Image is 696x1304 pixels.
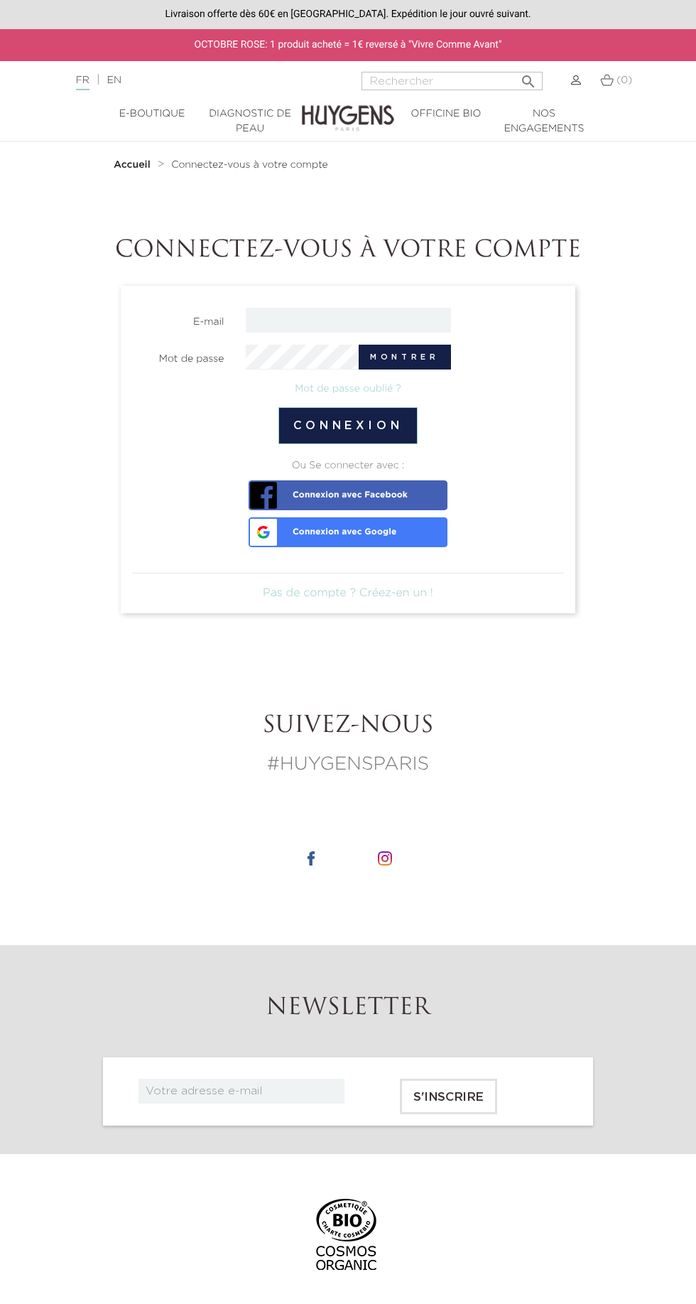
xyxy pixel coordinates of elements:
[103,237,593,264] h1: Connectez-vous à votre compte
[304,851,318,866] img: icone facebook
[302,82,394,133] img: Huygens
[400,1079,497,1114] input: S'inscrire
[103,107,201,122] a: E-Boutique
[249,480,447,510] a: Connexion avec Facebook
[121,345,235,367] label: Mot de passe
[114,159,153,171] a: Accueil
[121,308,235,330] label: E-mail
[103,751,593,779] p: #HUYGENSPARIS
[359,345,450,370] button: Montrer
[295,384,401,394] a: Mot de passe oublié ?
[138,1079,344,1104] input: Votre adresse e-mail
[114,160,151,170] strong: Accueil
[252,480,408,500] span: Connexion avec Facebook
[263,588,433,599] a: Pas de compte ? Créez-en un !
[171,159,328,171] a: Connectez-vous à votre compte
[107,75,121,85] a: EN
[397,107,495,122] a: Officine Bio
[616,75,632,85] span: (0)
[495,107,593,136] a: Nos engagements
[378,851,392,866] img: icone instagram
[69,72,280,89] div: |
[278,407,418,444] button: Connexion
[249,517,447,547] a: Connexion avec Google
[252,517,396,537] span: Connexion avec Google
[103,995,593,1022] h2: Newsletter
[201,107,299,136] a: Diagnostic de peau
[132,458,564,473] div: Ou Se connecter avec :
[516,68,541,87] button: 
[171,160,328,170] span: Connectez-vous à votre compte
[76,75,89,90] a: FR
[103,713,593,740] h2: Suivez-nous
[361,72,543,90] input: Rechercher
[520,69,537,86] i: 
[311,1199,386,1286] img: logo bio cosmos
